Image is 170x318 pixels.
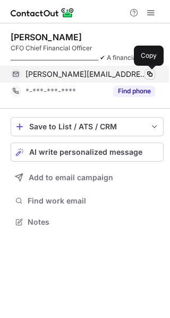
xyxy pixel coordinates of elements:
[11,193,164,208] button: Find work email
[11,117,164,136] button: save-profile-one-click
[25,69,147,79] span: [PERSON_NAME][EMAIL_ADDRESS][DOMAIN_NAME]
[29,148,142,156] span: AI write personalized message
[28,217,159,227] span: Notes
[11,32,82,42] div: [PERSON_NAME]
[11,215,164,229] button: Notes
[28,196,159,206] span: Find work email
[29,122,145,131] div: Save to List / ATS / CRM
[11,143,164,162] button: AI write personalized message
[29,173,113,182] span: Add to email campaign
[11,6,74,19] img: ContactOut v5.3.10
[113,86,155,96] button: Reveal Button
[11,43,164,63] div: CFO Chief Financial Officer _________________________________ ✔ A financial policy to serve a vis...
[11,168,164,187] button: Add to email campaign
